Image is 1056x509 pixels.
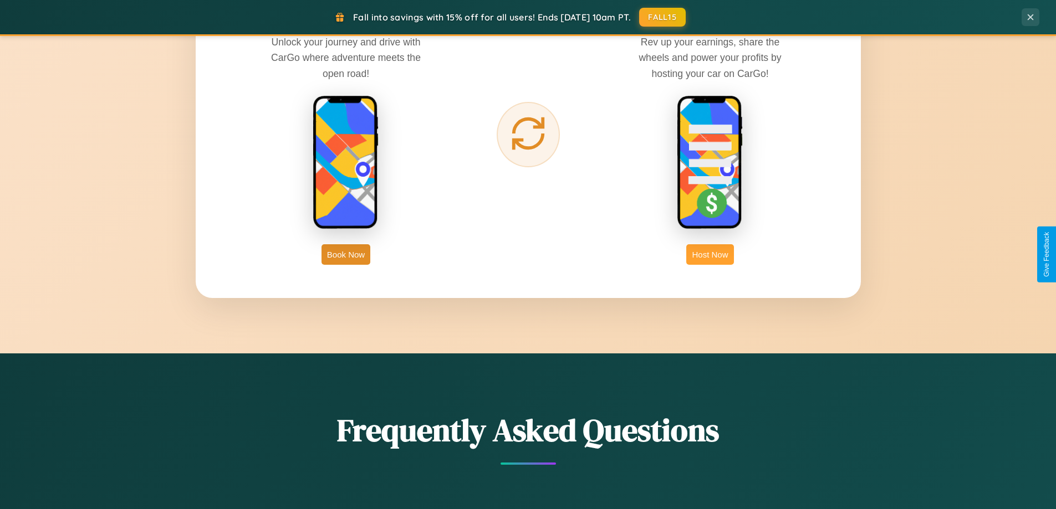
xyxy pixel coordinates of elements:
button: Host Now [686,244,733,265]
img: host phone [677,95,743,230]
p: Rev up your earnings, share the wheels and power your profits by hosting your car on CarGo! [627,34,793,81]
div: Give Feedback [1043,232,1050,277]
button: Book Now [322,244,370,265]
p: Unlock your journey and drive with CarGo where adventure meets the open road! [263,34,429,81]
button: FALL15 [639,8,686,27]
h2: Frequently Asked Questions [196,409,861,451]
span: Fall into savings with 15% off for all users! Ends [DATE] 10am PT. [353,12,631,23]
img: rent phone [313,95,379,230]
